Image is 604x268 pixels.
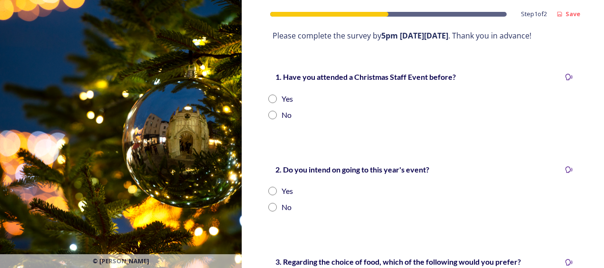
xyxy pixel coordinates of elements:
div: No [282,201,292,213]
strong: Save [566,10,580,18]
strong: 2. Do you intend on going to this year's event? [275,165,429,174]
strong: 1. Have you attended a Christmas Staff Event before? [275,72,456,81]
div: Yes [282,93,293,105]
span: © [PERSON_NAME] [93,257,149,266]
strong: 3. Regarding the choice of food, which of the following would you prefer? [275,257,521,266]
div: Yes [282,185,293,197]
div: No [282,109,292,121]
p: Please complete the survey by . Thank you in advance! [273,30,573,41]
span: Step 1 of 2 [521,10,547,19]
strong: 5pm [DATE][DATE] [381,30,448,41]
